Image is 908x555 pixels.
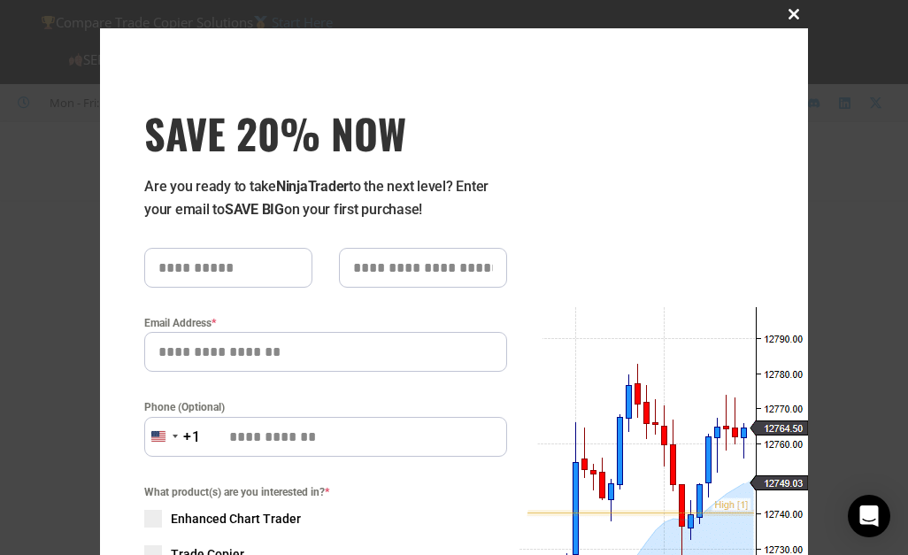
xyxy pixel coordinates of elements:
[183,426,201,449] div: +1
[144,314,507,332] label: Email Address
[225,201,284,218] strong: SAVE BIG
[276,178,349,195] strong: NinjaTrader
[144,108,507,158] h3: SAVE 20% NOW
[144,175,507,221] p: Are you ready to take to the next level? Enter your email to on your first purchase!
[144,510,507,528] label: Enhanced Chart Trader
[144,417,201,457] button: Selected country
[171,510,301,528] span: Enhanced Chart Trader
[144,483,507,501] span: What product(s) are you interested in?
[848,495,890,537] div: Open Intercom Messenger
[144,398,507,416] label: Phone (Optional)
